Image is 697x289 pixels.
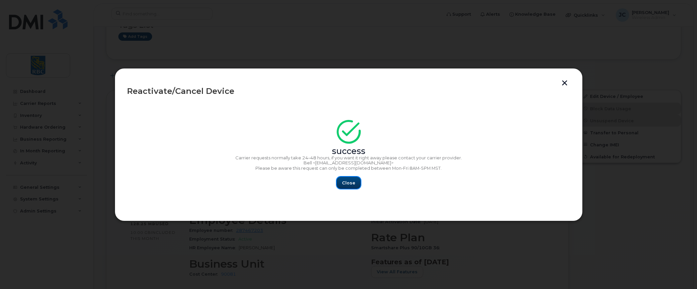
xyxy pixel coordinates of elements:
[127,160,570,166] p: Bell <[EMAIL_ADDRESS][DOMAIN_NAME]>
[127,155,570,161] p: Carrier requests normally take 24–48 hours, if you want it right away please contact your carrier...
[127,166,570,171] p: Please be aware this request can only be completed between Mon-Fri 8AM-5PM MST.
[127,149,570,154] div: success
[342,180,355,186] span: Close
[127,87,570,95] div: Reactivate/Cancel Device
[337,177,361,189] button: Close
